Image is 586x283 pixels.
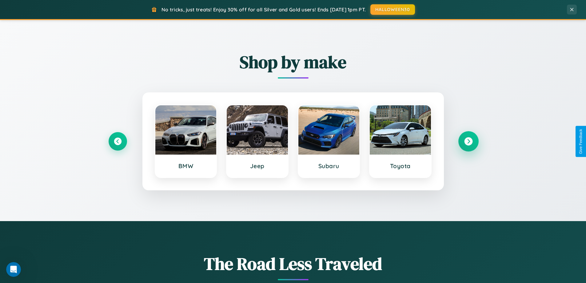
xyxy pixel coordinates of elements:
div: Give Feedback [579,129,583,154]
h3: Toyota [376,162,425,170]
button: HALLOWEEN30 [370,4,415,15]
h3: BMW [161,162,210,170]
h1: The Road Less Traveled [109,252,478,276]
h2: Shop by make [109,50,478,74]
span: No tricks, just treats! Enjoy 30% off for all Silver and Gold users! Ends [DATE] 1pm PT. [161,6,366,13]
h3: Jeep [233,162,282,170]
h3: Subaru [305,162,353,170]
iframe: Intercom live chat [6,262,21,277]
